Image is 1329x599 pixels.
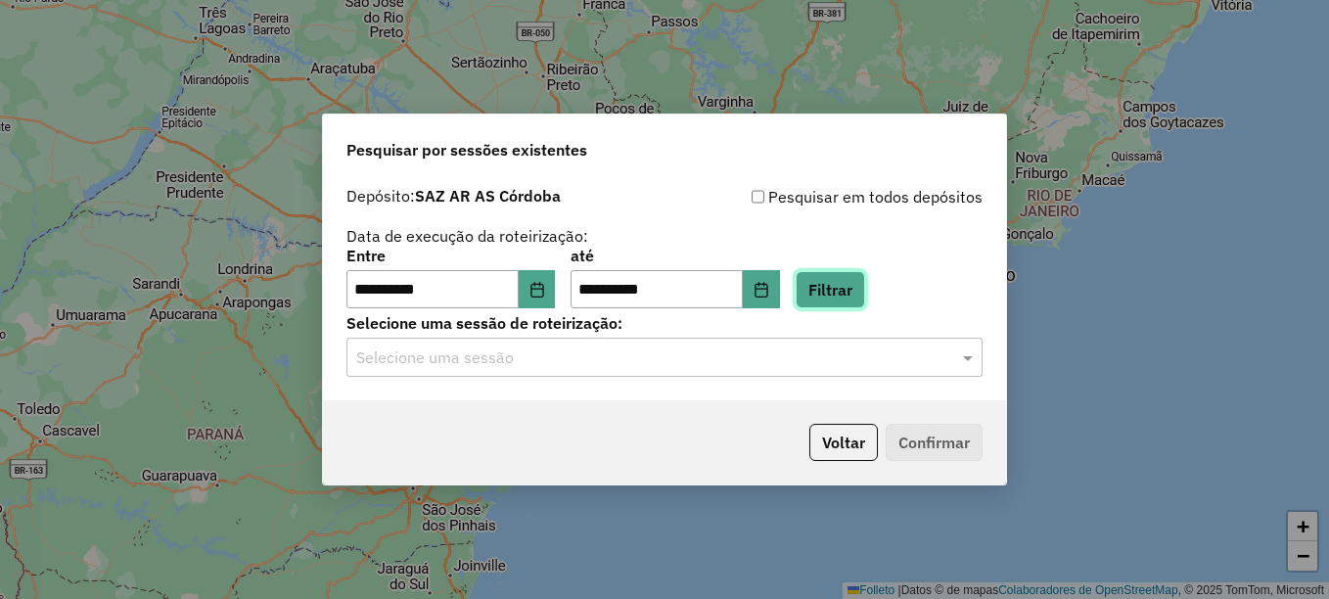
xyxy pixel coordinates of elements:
label: Depósito: [346,184,561,207]
label: Entre [346,244,555,267]
label: Data de execução da roteirização: [346,224,588,248]
label: até [571,244,779,267]
button: Voltar [809,424,878,461]
span: Pesquisar por sessões existentes [346,138,587,161]
button: Filtrar [796,271,865,308]
font: Pesquisar em todos depósitos [768,185,983,208]
button: Elija la fecha [743,270,780,309]
strong: SAZ AR AS Córdoba [415,186,561,206]
button: Elija la fecha [519,270,556,309]
label: Selecione uma sessão de roteirização: [346,311,983,335]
